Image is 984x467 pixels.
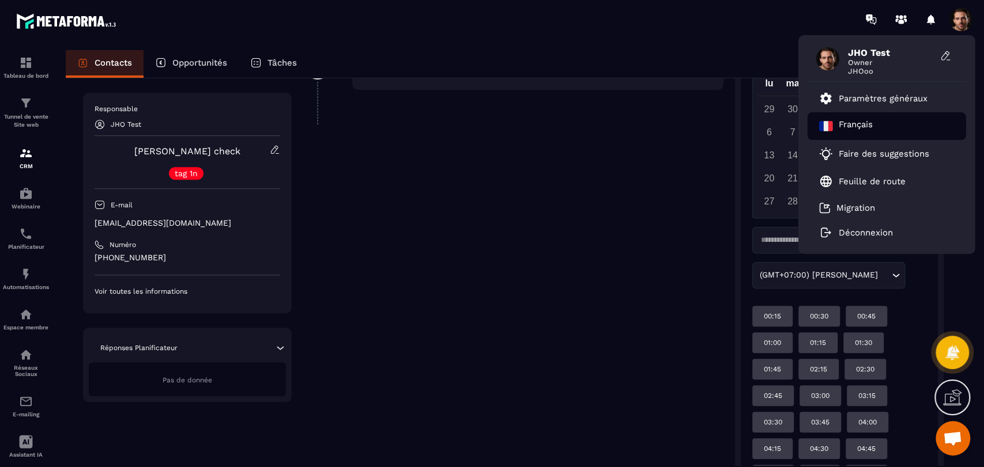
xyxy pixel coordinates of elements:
[782,122,802,142] div: 7
[757,75,921,211] div: Calendar wrapper
[764,417,782,427] p: 03:30
[857,312,876,321] p: 00:45
[819,202,875,214] a: Migration
[3,218,49,259] a: schedulerschedulerPlanificateur
[782,191,802,211] div: 28
[752,262,905,288] div: Search for option
[3,324,49,331] p: Espace membre
[855,338,872,347] p: 01:30
[839,93,928,104] p: Paramètres généraux
[757,99,921,211] div: Calendar days
[19,348,33,362] img: social-network
[66,50,144,78] a: Contacts
[3,365,49,377] p: Réseaux Sociaux
[111,200,133,210] p: E-mail
[95,104,280,113] p: Responsable
[3,259,49,299] a: automationsautomationsAutomatisations
[858,391,876,400] p: 03:15
[839,149,929,159] p: Faire des suggestions
[110,240,136,249] p: Numéro
[848,67,934,75] span: JHOoo
[3,451,49,458] p: Assistant IA
[3,203,49,210] p: Webinaire
[839,119,873,133] p: Français
[848,47,934,58] span: JHO Test
[3,339,49,386] a: social-networksocial-networkRéseaux Sociaux
[764,391,782,400] p: 02:45
[95,287,280,296] p: Voir toutes les informations
[811,391,830,400] p: 03:00
[16,10,120,32] img: logo
[858,417,877,427] p: 04:00
[936,421,970,455] div: Mở cuộc trò chuyện
[819,174,906,188] a: Feuille de route
[782,99,802,119] div: 30
[752,227,856,253] div: Search for option
[144,50,239,78] a: Opportunités
[95,58,132,68] p: Contacts
[3,73,49,79] p: Tableau de bord
[3,88,49,138] a: formationformationTunnel de vente Site web
[239,50,308,78] a: Tâches
[3,426,49,466] a: Assistant IA
[856,365,874,374] p: 02:30
[3,178,49,218] a: automationsautomationsWebinaire
[810,338,826,347] p: 01:15
[810,444,828,453] p: 04:30
[810,365,827,374] p: 02:15
[757,75,781,96] div: lu
[782,168,802,188] div: 21
[19,146,33,160] img: formation
[172,58,227,68] p: Opportunités
[3,284,49,290] p: Automatisations
[857,444,876,453] p: 04:45
[3,386,49,426] a: emailemailE-mailing
[757,269,880,282] span: (GMT+07:00) [PERSON_NAME]
[19,227,33,241] img: scheduler
[782,145,802,165] div: 14
[759,191,779,211] div: 27
[848,58,934,67] span: Owner
[19,394,33,408] img: email
[95,218,280,229] p: [EMAIL_ADDRESS][DOMAIN_NAME]
[111,120,141,128] p: JHO Test
[100,343,178,352] p: Réponses Planificateur
[95,252,280,263] p: [PHONE_NUMBER]
[3,47,49,88] a: formationformationTableau de bord
[839,227,893,238] p: Déconnexion
[764,365,781,374] p: 01:45
[819,147,940,161] a: Faire des suggestions
[764,444,781,453] p: 04:15
[764,338,781,347] p: 01:00
[880,269,889,282] input: Search for option
[759,168,779,188] div: 20
[19,56,33,70] img: formation
[781,75,805,96] div: ma
[3,113,49,129] p: Tunnel de vente Site web
[163,376,212,384] span: Pas de donnée
[839,176,906,187] p: Feuille de route
[3,244,49,250] p: Planificateur
[19,307,33,321] img: automations
[175,169,198,177] p: tag 1n
[19,267,33,281] img: automations
[819,92,928,105] a: Paramètres généraux
[811,417,830,427] p: 03:45
[759,122,779,142] div: 6
[3,163,49,169] p: CRM
[759,145,779,165] div: 13
[19,96,33,110] img: formation
[267,58,297,68] p: Tâches
[759,99,779,119] div: 29
[836,203,875,213] p: Migration
[757,234,840,246] input: Search for option
[3,299,49,339] a: automationsautomationsEspace membre
[810,312,828,321] p: 00:30
[134,146,240,157] a: [PERSON_NAME] check
[19,187,33,200] img: automations
[3,138,49,178] a: formationformationCRM
[764,312,781,321] p: 00:15
[3,411,49,417] p: E-mailing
